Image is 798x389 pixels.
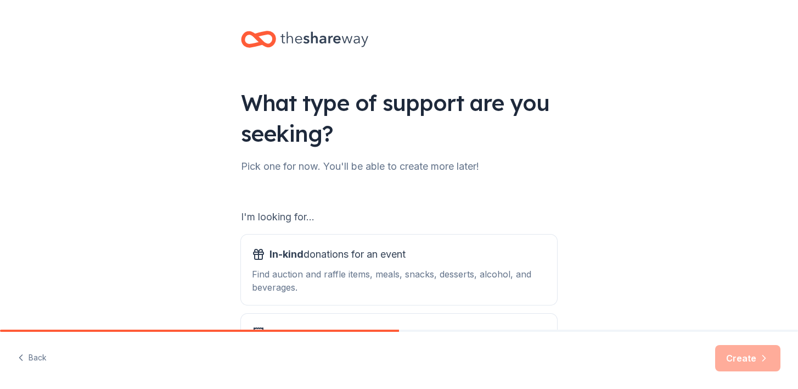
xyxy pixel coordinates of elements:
button: In-kinddonations for an eventFind auction and raffle items, meals, snacks, desserts, alcohol, and... [241,235,557,305]
button: Grantsfor my nonprofitsFind grants for projects & programming, general operations, capital, schol... [241,314,557,384]
div: I'm looking for... [241,208,557,226]
span: for my nonprofits [269,325,381,342]
div: Pick one for now. You'll be able to create more later! [241,158,557,175]
span: Grants [269,327,303,339]
div: Find auction and raffle items, meals, snacks, desserts, alcohol, and beverages. [252,268,546,294]
span: donations for an event [269,246,406,263]
button: Back [18,347,47,370]
span: In-kind [269,248,304,260]
div: What type of support are you seeking? [241,87,557,149]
